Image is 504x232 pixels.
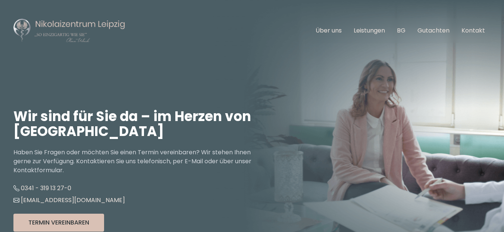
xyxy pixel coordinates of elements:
p: Haben Sie Fragen oder möchten Sie einen Termin vereinbaren? Wir stehen Ihnen gerne zur Verfügung.... [13,148,252,175]
a: 0341 - 319 13 27-0 [13,184,71,192]
img: Nikolaizentrum Leipzig Logo [13,18,125,43]
a: [EMAIL_ADDRESS][DOMAIN_NAME] [13,196,125,204]
a: Über uns [316,26,342,35]
h1: Wir sind für Sie da – im Herzen von [GEOGRAPHIC_DATA] [13,109,252,139]
a: Leistungen [354,26,385,35]
a: BG [397,26,406,35]
a: Kontakt [461,26,485,35]
a: Gutachten [417,26,450,35]
button: Termin Vereinbaren [13,214,104,232]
